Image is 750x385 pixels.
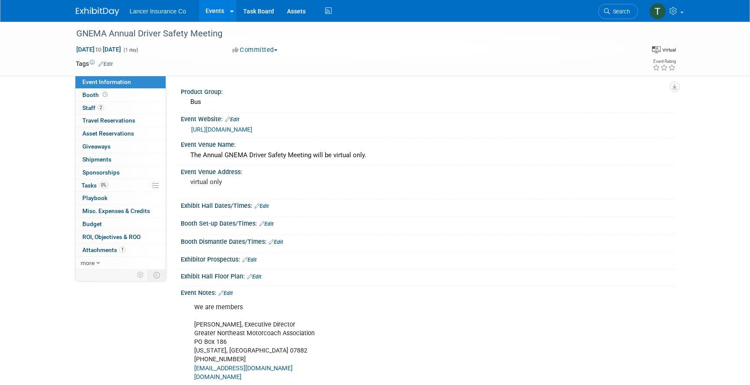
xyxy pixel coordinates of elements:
a: Budget [75,218,166,230]
td: Tags [76,59,113,68]
img: Terrence Forrest [649,3,666,19]
a: Misc. Expenses & Credits [75,205,166,217]
span: to [95,46,103,53]
span: more [81,259,95,266]
a: ROI, Objectives & ROO [75,231,166,243]
div: Exhibitor Prospectus: [181,253,674,264]
span: Giveaways [82,143,111,150]
a: [DOMAIN_NAME] [194,373,241,381]
pre: virtual only [190,178,377,186]
div: Event Website: [181,113,674,124]
img: Format-Virtual.png [652,46,661,53]
a: Event Information [75,76,166,88]
a: Sponsorships [75,166,166,179]
span: (1 day) [123,47,138,53]
a: Edit [98,61,113,67]
a: Attachments1 [75,244,166,256]
div: Event Venue Name: [181,138,674,149]
span: ROI, Objectives & ROO [82,233,140,240]
img: ExhibitDay [76,7,119,16]
span: Attachments [82,246,126,253]
a: Travel Reservations [75,114,166,127]
div: The Annual GNEMA Driver Safety Meeting will be virtual only. [187,149,668,162]
a: Edit [247,274,261,280]
td: Toggle Event Tabs [148,269,166,281]
span: Event Information [82,78,131,85]
a: Playbook [75,192,166,204]
a: [URL][DOMAIN_NAME] [191,126,252,133]
div: Event Venue Address: [181,165,674,176]
a: Edit [269,239,283,245]
a: Tasks0% [75,179,166,192]
span: Search [610,8,630,15]
td: Personalize Event Tab Strip [133,269,148,281]
a: Edit [259,221,274,227]
span: Shipments [82,156,111,163]
span: [DATE] [DATE] [76,45,121,53]
span: Tasks [82,182,108,189]
div: Bus [187,95,668,109]
a: Booth [75,89,166,101]
span: Budget [82,220,102,227]
a: Shipments [75,153,166,166]
span: 2 [98,104,104,111]
div: Event Format [587,45,676,58]
span: Asset Reservations [82,130,134,137]
span: Sponsorships [82,169,120,176]
a: [EMAIL_ADDRESS][DOMAIN_NAME] [194,365,293,372]
div: Booth Dismantle Dates/Times: [181,235,674,246]
a: Search [598,4,638,19]
span: Booth [82,91,109,98]
a: Edit [254,203,269,209]
a: Giveaways [75,140,166,153]
a: Edit [218,290,233,296]
button: Committed [229,45,281,55]
a: Asset Reservations [75,127,166,140]
span: Playbook [82,194,108,201]
div: Product Group: [181,85,674,96]
a: Edit [225,116,239,123]
span: Booth not reserved yet [101,91,109,98]
div: GNEMA Annual Driver Safety Meeting [73,26,625,42]
span: Misc. Expenses & Credits [82,207,150,214]
div: Event Notes: [181,286,674,298]
a: Edit [242,257,257,263]
a: Staff2 [75,102,166,114]
span: 0% [99,182,108,188]
span: 1 [119,246,126,253]
span: Staff [82,104,104,111]
a: more [75,257,166,269]
span: Travel Reservations [82,117,135,124]
span: Lancer Insurance Co [130,8,186,15]
div: Exhibit Hall Dates/Times: [181,199,674,210]
div: Booth Set-up Dates/Times: [181,217,674,228]
div: Event Format [652,45,676,54]
div: Exhibit Hall Floor Plan: [181,270,674,281]
div: Event Rating [652,59,676,64]
div: Virtual [662,47,676,53]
